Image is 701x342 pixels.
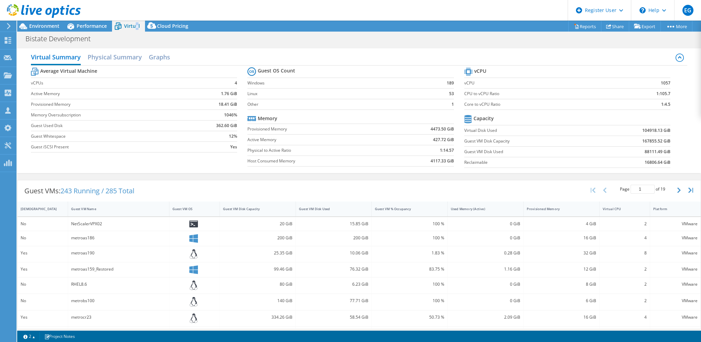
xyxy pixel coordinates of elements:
[601,21,629,32] a: Share
[603,207,638,211] div: Virtual CPU
[71,297,166,305] div: metrobs100
[603,265,647,273] div: 2
[603,234,647,242] div: 4
[451,313,520,321] div: 2.09 GiB
[71,313,166,321] div: metrocr23
[71,234,166,242] div: metroas186
[299,313,368,321] div: 58.54 GiB
[299,234,368,242] div: 200 GiB
[642,127,670,134] b: 104918.13 GiB
[645,159,670,166] b: 16806.64 GiB
[247,136,389,143] label: Active Memory
[223,207,284,211] div: Guest VM Disk Capacity
[247,158,389,164] label: Host Consumed Memory
[299,249,368,257] div: 10.06 GiB
[31,122,188,129] label: Guest Used Disk
[21,207,56,211] div: [DEMOGRAPHIC_DATA]
[247,101,427,108] label: Other
[440,147,454,154] b: 1:14.57
[375,281,444,288] div: 100 %
[375,313,444,321] div: 50.73 %
[603,249,647,257] div: 8
[40,332,80,341] a: Project Notes
[223,313,292,321] div: 334.26 GiB
[431,158,454,164] b: 4117.33 GiB
[21,313,65,321] div: Yes
[223,265,292,273] div: 99.46 GiB
[433,136,454,143] b: 427.72 GiB
[223,281,292,288] div: 80 GiB
[221,90,237,97] b: 1.76 GiB
[653,313,698,321] div: VMware
[18,180,141,202] div: Guest VMs:
[452,101,454,108] b: 1
[31,112,188,118] label: Memory Oversubscription
[527,234,596,242] div: 16 GiB
[642,138,670,145] b: 167855.52 GiB
[451,281,520,288] div: 0 GiB
[71,220,166,228] div: NetScalerVPX02
[449,90,454,97] b: 53
[216,122,237,129] b: 362.60 GiB
[639,7,646,13] svg: \n
[157,23,188,29] span: Cloud Pricing
[451,265,520,273] div: 1.16 GiB
[375,265,444,273] div: 83.75 %
[258,115,277,122] b: Memory
[527,313,596,321] div: 16 GiB
[21,297,65,305] div: No
[653,281,698,288] div: VMware
[19,332,40,341] a: 2
[527,281,596,288] div: 8 GiB
[247,80,427,87] label: Windows
[71,207,158,211] div: Guest VM Name
[603,313,647,321] div: 4
[660,21,692,32] a: More
[451,234,520,242] div: 0 GiB
[21,234,65,242] div: No
[247,126,389,133] label: Provisioned Memory
[299,220,368,228] div: 15.85 GiB
[451,220,520,228] div: 0 GiB
[431,126,454,133] b: 4473.50 GiB
[299,281,368,288] div: 6.23 GiB
[447,80,454,87] b: 189
[247,147,389,154] label: Physical to Active Ratio
[31,101,188,108] label: Provisioned Memory
[620,185,665,194] span: Page of
[31,50,81,65] h2: Virtual Summary
[224,112,237,118] b: 1046%
[653,297,698,305] div: VMware
[40,68,97,75] b: Average Virtual Machine
[21,281,65,288] div: No
[653,220,698,228] div: VMware
[21,249,65,257] div: Yes
[223,297,292,305] div: 140 GiB
[653,207,689,211] div: Platform
[60,186,134,195] span: 243 Running / 285 Total
[21,265,65,273] div: Yes
[527,265,596,273] div: 12 GiB
[71,265,166,273] div: metroas159_Restored
[464,101,616,108] label: Core to vCPU Ratio
[661,101,670,108] b: 1:4.5
[375,249,444,257] div: 1.83 %
[464,90,616,97] label: CPU to vCPU Ratio
[71,249,166,257] div: metroas190
[527,220,596,228] div: 4 GiB
[299,265,368,273] div: 76.32 GiB
[682,5,693,16] span: EG
[375,297,444,305] div: 100 %
[629,21,661,32] a: Export
[299,297,368,305] div: 77.71 GiB
[71,281,166,288] div: RHEL8.6
[451,297,520,305] div: 0 GiB
[31,90,188,97] label: Active Memory
[88,50,142,64] h2: Physical Summary
[645,148,670,155] b: 88111.49 GiB
[527,297,596,305] div: 6 GiB
[235,80,237,87] b: 4
[451,249,520,257] div: 0.28 GiB
[464,80,616,87] label: vCPU
[656,90,670,97] b: 1:105.7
